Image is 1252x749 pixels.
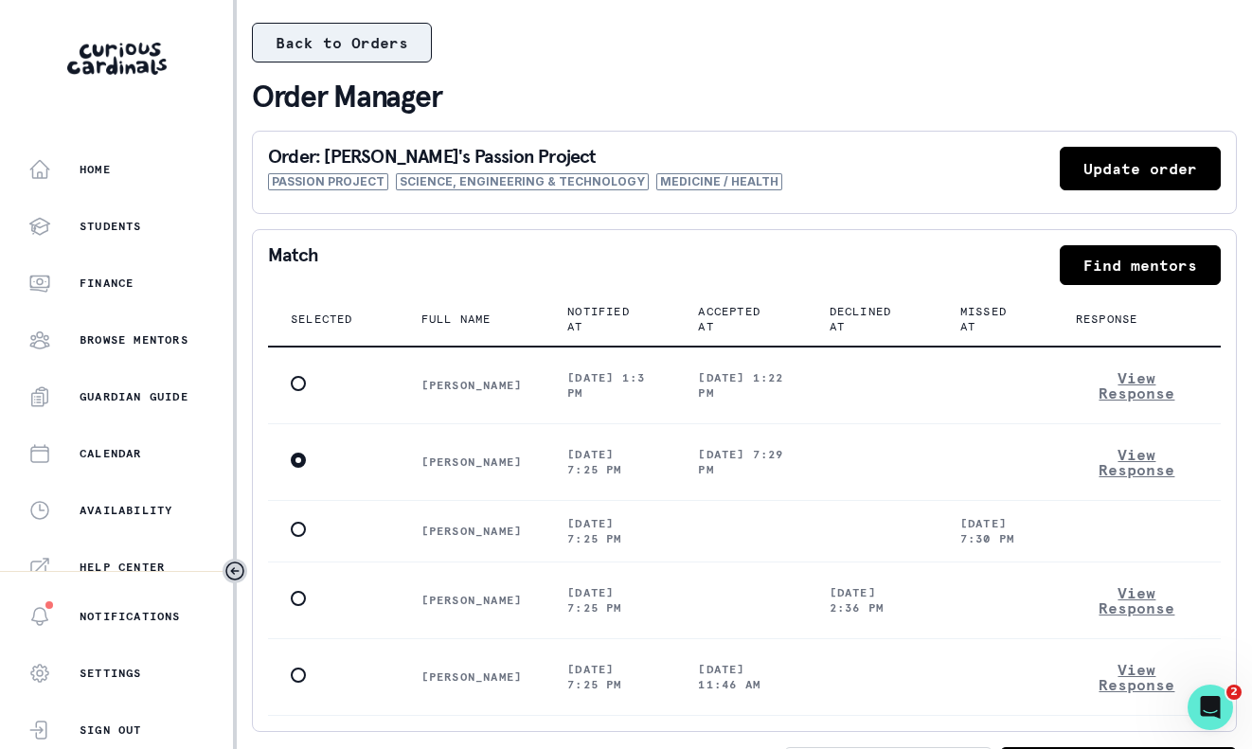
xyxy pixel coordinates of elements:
p: Browse Mentors [80,332,188,348]
p: Selected [291,312,353,327]
p: [DATE] 1:3 pm [567,370,653,401]
button: View Response [1076,654,1198,700]
p: Full name [421,312,492,327]
p: Help Center [80,560,165,575]
p: [DATE] 7:25 pm [567,516,653,546]
button: Find mentors [1060,245,1221,285]
p: Settings [80,666,142,681]
p: Declined at [830,304,892,334]
p: [DATE] 7:29 pm [698,447,783,477]
p: Students [80,219,142,234]
p: [DATE] 1:22 pm [698,370,783,401]
button: Back to Orders [252,23,432,62]
p: [PERSON_NAME] [421,669,523,685]
p: Notified at [567,304,630,334]
p: Accepted at [698,304,760,334]
span: Passion Project [268,173,388,190]
p: Sign Out [80,722,142,738]
p: [PERSON_NAME] [421,455,523,470]
button: View Response [1076,578,1198,623]
p: [PERSON_NAME] [421,378,523,393]
p: Missed at [960,304,1008,334]
p: [DATE] 7:25 pm [567,447,653,477]
p: [DATE] 11:46 am [698,662,783,692]
p: [DATE] 7:25 pm [567,585,653,615]
p: Notifications [80,609,181,624]
button: Toggle sidebar [223,559,247,583]
img: Curious Cardinals Logo [67,43,167,75]
p: Availability [80,503,172,518]
p: Finance [80,276,134,291]
p: [PERSON_NAME] [421,593,523,608]
span: Medicine / Health [656,173,782,190]
p: [DATE] 7:25 pm [567,662,653,692]
button: View Response [1076,363,1198,408]
p: Home [80,162,111,177]
p: Order: [PERSON_NAME]'s Passion Project [268,147,782,166]
span: 2 [1226,685,1242,700]
p: [DATE] 7:30 pm [960,516,1030,546]
p: Calendar [80,446,142,461]
span: Science, Engineering & Technology [396,173,649,190]
p: Response [1076,312,1138,327]
p: [DATE] 2:36 pm [830,585,915,615]
p: Order Manager [252,78,1237,116]
p: [PERSON_NAME] [421,524,523,539]
button: View Response [1076,439,1198,485]
button: Update order [1060,147,1221,190]
p: Match [268,245,318,285]
p: Guardian Guide [80,389,188,404]
iframe: Intercom live chat [1188,685,1233,730]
